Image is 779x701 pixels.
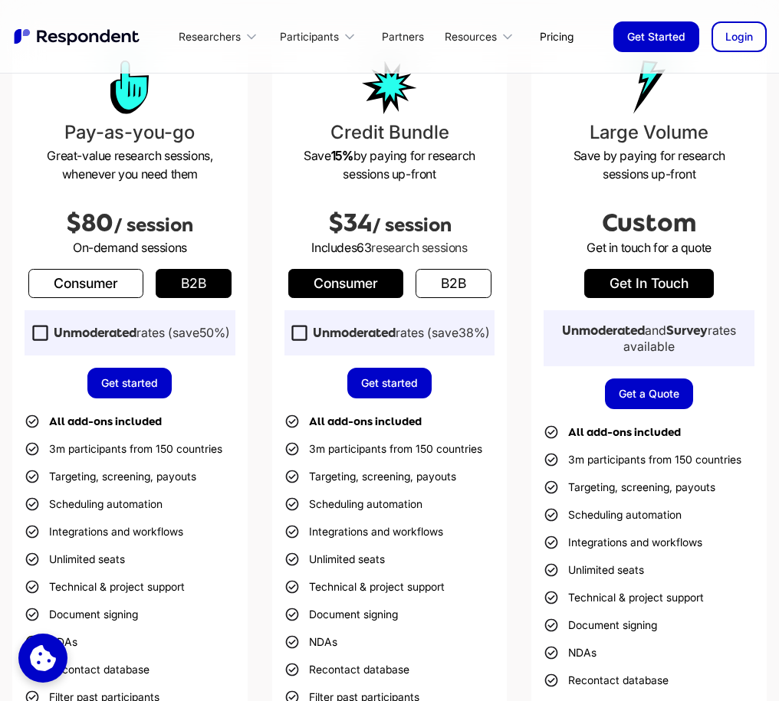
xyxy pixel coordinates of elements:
div: Resources [445,29,497,44]
a: Consumer [28,269,143,298]
span: 38% [459,325,485,340]
a: home [12,27,143,47]
li: NDAs [284,631,337,653]
li: NDAs [544,642,597,663]
li: Unlimited seats [284,549,385,570]
li: 3m participants from 150 countries [25,438,222,460]
span: 50% [199,325,225,340]
div: Participants [280,29,339,44]
span: 63 [357,240,371,255]
span: / session [113,215,193,236]
a: Pricing [528,18,586,54]
div: rates (save ) [54,325,230,341]
div: Researchers [179,29,241,44]
p: Save by paying for research sessions up-front [544,146,754,183]
p: On-demand sessions [25,238,235,257]
li: Integrations and workflows [284,521,443,542]
li: Scheduling automation [25,493,163,515]
strong: 15% [331,148,353,163]
p: Get in touch for a quote [544,238,754,257]
li: NDAs [25,631,77,653]
li: Targeting, screening, payouts [544,477,715,498]
span: $34 [328,209,372,237]
h3: Credit Bundle [284,119,495,146]
a: get in touch [584,269,714,298]
strong: Survey [666,323,708,338]
strong: Unmoderated [562,323,645,338]
strong: All add-ons included [49,415,162,427]
li: Document signing [544,614,657,636]
strong: Unmoderated [313,326,396,340]
a: Get a Quote [605,378,693,409]
li: Unlimited seats [25,549,125,570]
span: / session [372,215,452,236]
a: Login [712,21,767,52]
strong: All add-ons included [568,426,681,438]
div: and rates available [544,323,754,354]
p: Great-value research sessions, whenever you need them [25,146,235,183]
div: rates (save ) [313,325,490,341]
li: Technical & project support [25,576,185,598]
li: Technical & project support [544,587,704,608]
strong: All add-ons included [309,415,422,427]
a: Get Started [613,21,699,52]
p: Save by paying for research sessions up-front [284,146,495,183]
a: b2b [416,269,491,298]
li: Scheduling automation [544,504,682,526]
a: Get started [347,368,432,398]
span: research sessions [371,240,467,255]
li: 3m participants from 150 countries [284,438,482,460]
div: Researchers [170,18,271,54]
div: Resources [436,18,528,54]
li: Recontact database [284,659,409,680]
img: Untitled UI logotext [12,27,143,47]
h3: Pay-as-you-go [25,119,235,146]
a: b2b [156,269,232,298]
li: Document signing [25,604,138,625]
a: Consumer [288,269,403,298]
li: Technical & project support [284,576,445,598]
li: Recontact database [544,670,669,691]
a: Partners [370,18,436,54]
li: Scheduling automation [284,493,422,515]
p: Includes [284,238,495,257]
li: Recontact database [25,659,150,680]
strong: Unmoderated [54,326,136,340]
li: Unlimited seats [544,559,644,581]
a: Get started [87,368,172,398]
h3: Large Volume [544,119,754,146]
div: Participants [271,18,370,54]
li: Integrations and workflows [544,532,702,553]
span: Custom [602,209,696,237]
li: Integrations and workflows [25,521,183,542]
span: $80 [66,209,113,237]
li: Targeting, screening, payouts [284,466,456,487]
li: 3m participants from 150 countries [544,449,741,470]
li: Document signing [284,604,398,625]
li: Targeting, screening, payouts [25,466,196,487]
